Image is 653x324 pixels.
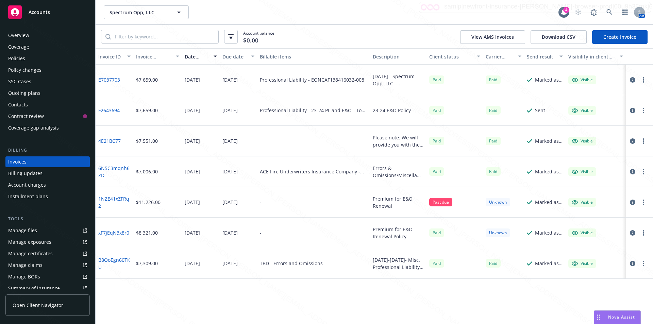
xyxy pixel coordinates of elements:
[5,248,90,259] a: Manage certificates
[260,76,364,83] div: Professional Liability - EONCAF138416032-008
[373,195,424,209] div: Premium for E&O Renewal
[373,134,424,148] div: Please note: We will provide you with the new policy number once the carrier issues it to [GEOGRA...
[8,260,43,271] div: Manage claims
[5,216,90,222] div: Tools
[98,229,129,236] a: xF7jEqN3x8r0
[486,75,501,84] div: Paid
[8,191,48,202] div: Installment plans
[5,283,90,294] a: Summary of insurance
[486,259,501,268] div: Paid
[5,225,90,236] a: Manage files
[429,198,452,206] div: Past due
[524,48,566,65] button: Send result
[594,311,603,324] div: Drag to move
[8,225,37,236] div: Manage files
[96,48,133,65] button: Invoice ID
[535,137,563,144] div: Marked as sent
[243,30,274,43] span: Account balance
[429,137,444,145] span: Paid
[111,30,218,43] input: Filter by keyword...
[105,34,111,39] svg: Search
[136,53,172,60] div: Invoice amount
[185,137,200,144] div: [DATE]
[592,30,648,44] a: Create Invoice
[5,41,90,52] a: Coverage
[587,5,601,19] a: Report a Bug
[98,137,121,144] a: 4E21BC77
[568,53,616,60] div: Visibility in client dash
[572,169,593,175] div: Visible
[243,36,258,45] span: $0.00
[5,147,90,154] div: Billing
[5,88,90,99] a: Quoting plans
[527,53,555,60] div: Send result
[104,5,189,19] button: Spectrum Opp, LLC
[8,53,25,64] div: Policies
[572,77,593,83] div: Visible
[8,122,59,133] div: Coverage gap analysis
[429,106,444,115] div: Paid
[8,41,29,52] div: Coverage
[486,167,501,176] div: Paid
[429,75,444,84] div: Paid
[222,168,238,175] div: [DATE]
[98,76,120,83] a: E7037703
[8,180,46,190] div: Account charges
[429,228,444,237] div: Paid
[5,30,90,41] a: Overview
[572,260,593,267] div: Visible
[429,167,444,176] div: Paid
[136,107,158,114] div: $7,659.00
[373,165,424,179] div: Errors & Omissions/Miscellaneous Professionl Liability
[426,48,483,65] button: Client status
[563,7,569,13] div: 4
[260,229,262,236] div: -
[222,260,238,267] div: [DATE]
[572,107,593,114] div: Visible
[566,48,626,65] button: Visibility in client dash
[486,53,514,60] div: Carrier status
[594,310,641,324] button: Nova Assist
[257,48,370,65] button: Billable items
[260,107,367,114] div: Professional Liability - 23-24 PL and E&O - To be assigned - Spectrum Opp, LLC - [DATE] 169810193...
[8,156,27,167] div: Invoices
[486,228,510,237] div: Unknown
[29,10,50,15] span: Accounts
[185,76,200,83] div: [DATE]
[535,199,563,206] div: Marked as sent
[185,168,200,175] div: [DATE]
[133,48,182,65] button: Invoice amount
[8,30,29,41] div: Overview
[5,237,90,248] a: Manage exposures
[5,3,90,22] a: Accounts
[136,76,158,83] div: $7,659.00
[222,199,238,206] div: [DATE]
[98,107,120,114] a: F2643694
[185,199,200,206] div: [DATE]
[571,5,585,19] a: Start snowing
[572,138,593,144] div: Visible
[535,229,563,236] div: Marked as sent
[136,137,158,144] div: $7,551.00
[429,53,473,60] div: Client status
[222,76,238,83] div: [DATE]
[136,229,158,236] div: $8,321.00
[5,168,90,179] a: Billing updates
[603,5,616,19] a: Search
[5,180,90,190] a: Account charges
[260,53,367,60] div: Billable items
[260,260,323,267] div: TBD - Errors and Omissions
[5,260,90,271] a: Manage claims
[98,165,131,179] a: 6N5C3mqnh6ZD
[5,156,90,167] a: Invoices
[8,271,40,282] div: Manage BORs
[8,76,31,87] div: SSC Cases
[185,229,200,236] div: [DATE]
[5,65,90,75] a: Policy changes
[5,191,90,202] a: Installment plans
[373,256,424,271] div: [DATE]-[DATE]- Misc. Professional Liability Renewal: $6,959.00 Premium $350.00 Wholesale Broker F...
[182,48,220,65] button: Date issued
